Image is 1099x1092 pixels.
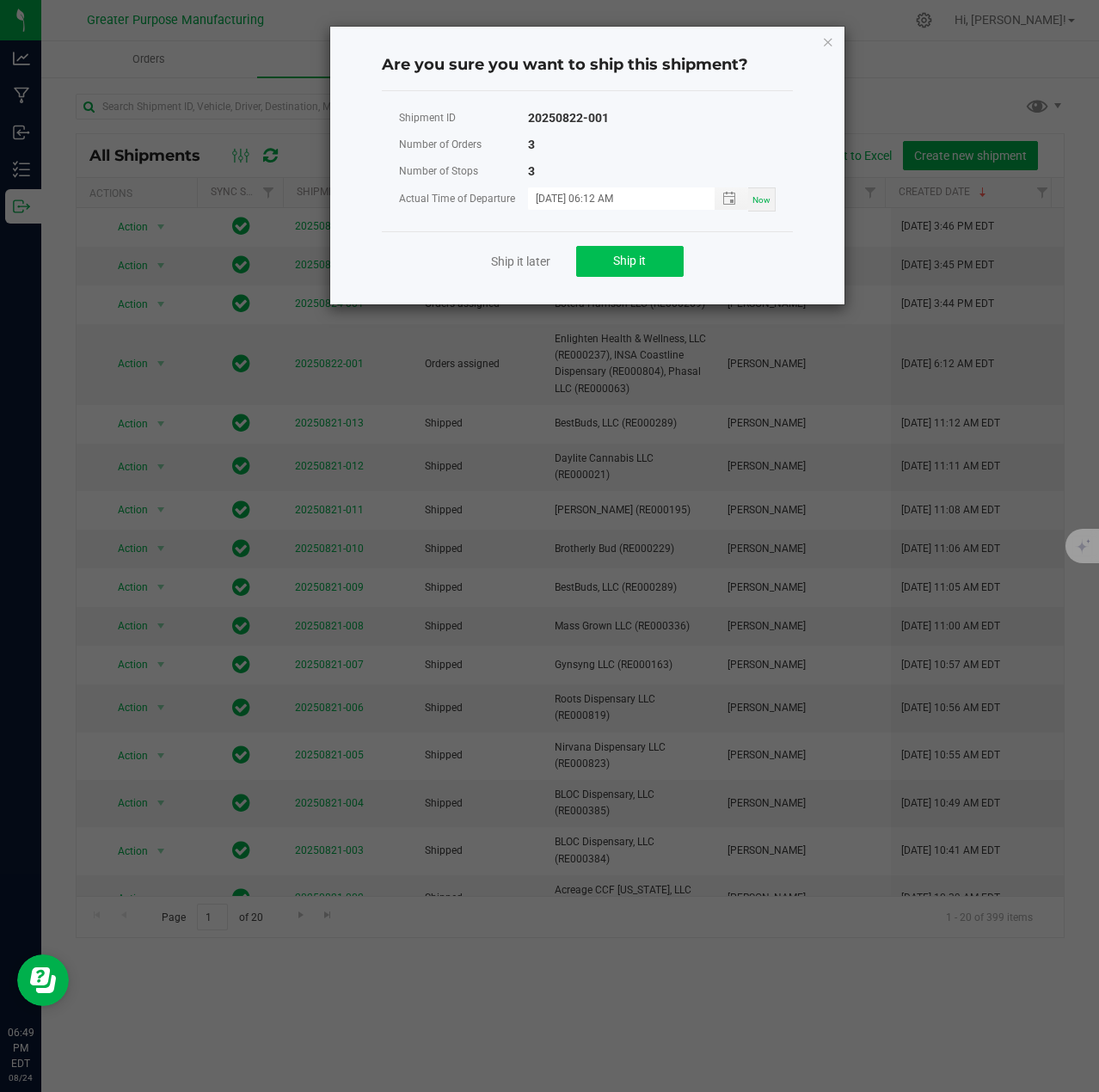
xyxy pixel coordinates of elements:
[399,188,528,210] div: Actual Time of Departure
[399,134,528,156] div: Number of Orders
[382,54,793,77] h4: Are you sure you want to ship this shipment?
[715,187,748,209] span: Toggle popup
[822,31,834,52] button: Close
[17,954,69,1006] iframe: Resource center
[399,161,528,182] div: Number of Stops
[491,253,550,270] a: Ship it later
[528,161,535,182] div: 3
[528,187,697,209] input: MM/dd/yyyy HH:MM a
[613,254,646,267] span: Ship it
[752,195,771,205] span: Now
[576,246,684,277] button: Ship it
[528,107,609,129] div: 20250822-001
[528,134,535,156] div: 3
[399,107,528,129] div: Shipment ID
